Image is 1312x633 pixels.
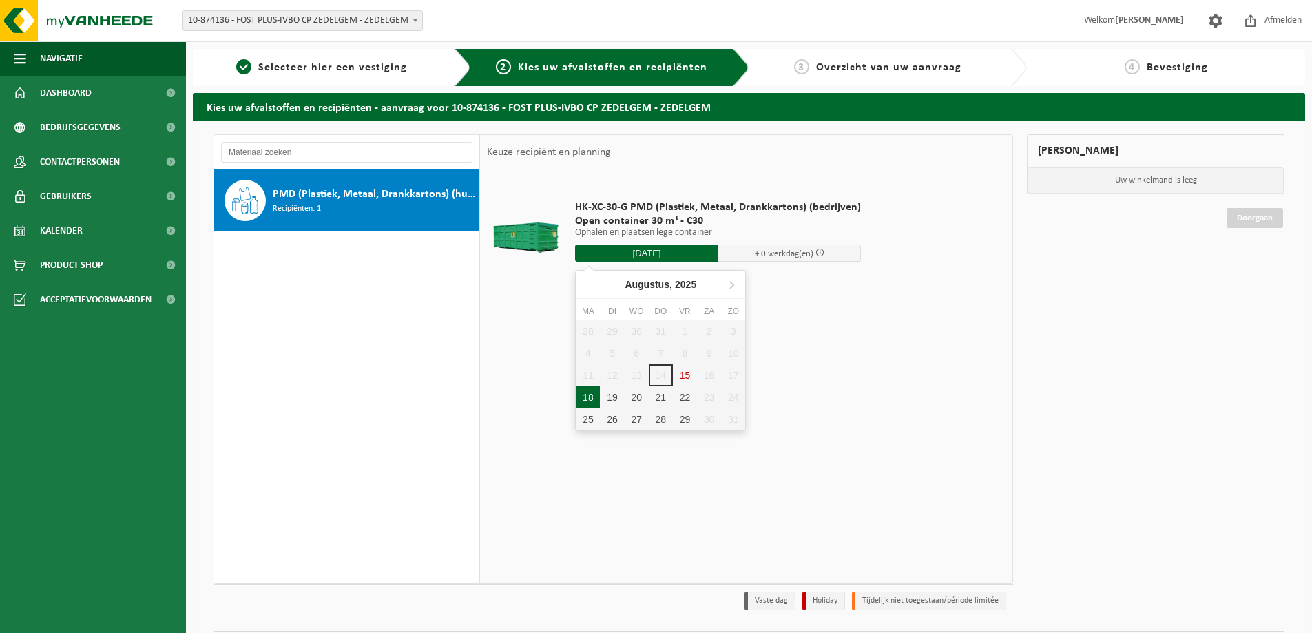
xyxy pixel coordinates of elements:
span: Recipiënten: 1 [273,203,321,216]
div: wo [625,304,649,318]
span: PMD (Plastiek, Metaal, Drankkartons) (huishoudelijk) [273,186,475,203]
div: 25 [576,408,600,430]
div: 19 [600,386,624,408]
li: Vaste dag [744,592,795,610]
span: 10-874136 - FOST PLUS-IVBO CP ZEDELGEM - ZEDELGEM [183,11,422,30]
div: vr [673,304,697,318]
span: Acceptatievoorwaarden [40,282,152,317]
span: Open container 30 m³ - C30 [575,214,861,228]
span: Kalender [40,214,83,248]
div: zo [721,304,745,318]
li: Tijdelijk niet toegestaan/période limitée [852,592,1006,610]
span: Overzicht van uw aanvraag [816,62,961,73]
div: [PERSON_NAME] [1027,134,1284,167]
span: HK-XC-30-G PMD (Plastiek, Metaal, Drankkartons) (bedrijven) [575,200,861,214]
span: 10-874136 - FOST PLUS-IVBO CP ZEDELGEM - ZEDELGEM [182,10,423,31]
div: 28 [649,408,673,430]
div: 21 [649,386,673,408]
div: 22 [673,386,697,408]
span: 3 [794,59,809,74]
div: za [697,304,721,318]
div: 18 [576,386,600,408]
div: 20 [625,386,649,408]
div: 27 [625,408,649,430]
strong: [PERSON_NAME] [1115,15,1184,25]
span: Bevestiging [1147,62,1208,73]
span: Bedrijfsgegevens [40,110,121,145]
p: Uw winkelmand is leeg [1028,167,1284,194]
span: Kies uw afvalstoffen en recipiënten [518,62,707,73]
div: di [600,304,624,318]
div: do [649,304,673,318]
span: + 0 werkdag(en) [755,249,813,258]
span: Dashboard [40,76,92,110]
i: 2025 [675,280,696,289]
span: Selecteer hier een vestiging [258,62,407,73]
span: Navigatie [40,41,83,76]
span: Product Shop [40,248,103,282]
span: Gebruikers [40,179,92,214]
li: Holiday [802,592,845,610]
div: Keuze recipiënt en planning [480,135,618,169]
a: 1Selecteer hier een vestiging [200,59,444,76]
h2: Kies uw afvalstoffen en recipiënten - aanvraag voor 10-874136 - FOST PLUS-IVBO CP ZEDELGEM - ZEDE... [193,93,1305,120]
button: PMD (Plastiek, Metaal, Drankkartons) (huishoudelijk) Recipiënten: 1 [214,169,479,231]
input: Selecteer datum [575,245,718,262]
span: 4 [1125,59,1140,74]
div: ma [576,304,600,318]
input: Materiaal zoeken [221,142,472,163]
div: Augustus, [619,273,702,295]
a: Doorgaan [1227,208,1283,228]
div: 29 [673,408,697,430]
span: Contactpersonen [40,145,120,179]
p: Ophalen en plaatsen lege container [575,228,861,238]
span: 1 [236,59,251,74]
div: 26 [600,408,624,430]
span: 2 [496,59,511,74]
